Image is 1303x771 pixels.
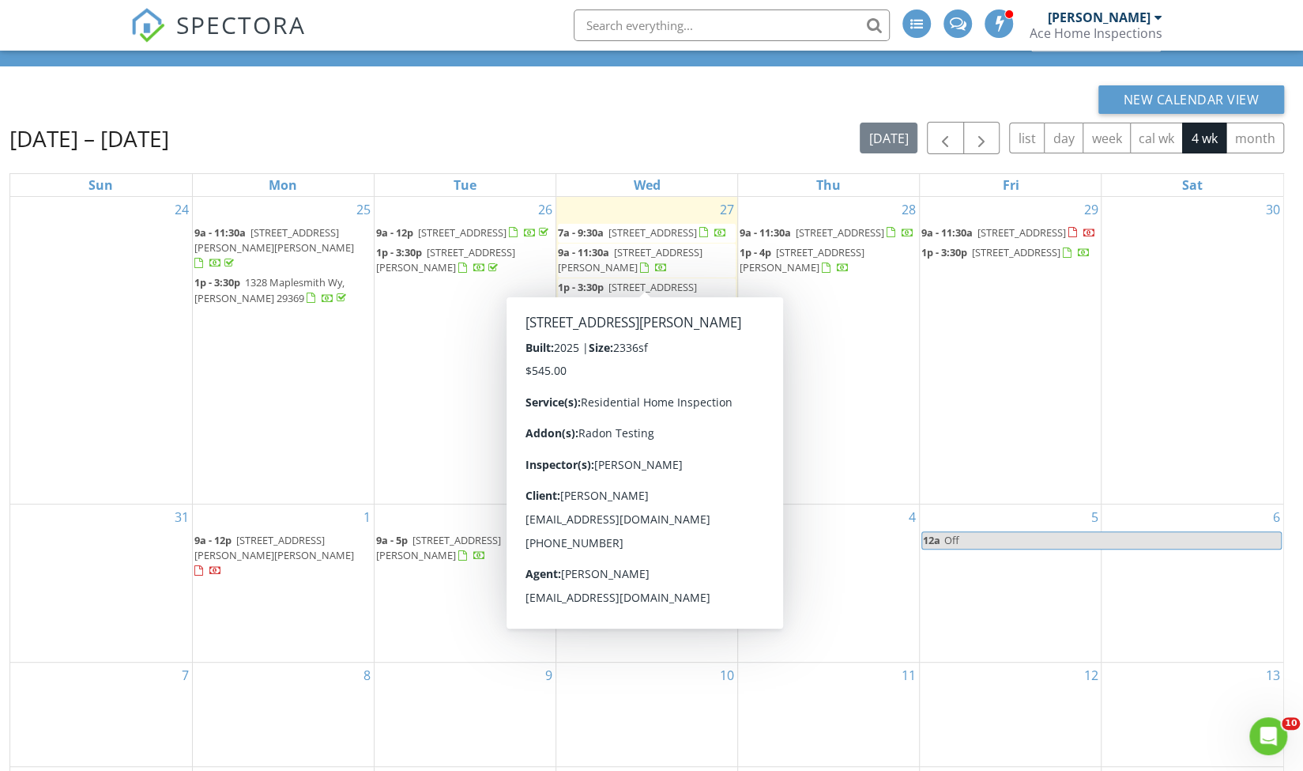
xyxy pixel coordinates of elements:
[192,197,374,505] td: Go to August 25, 2025
[898,197,919,222] a: Go to August 28, 2025
[717,197,737,222] a: Go to August 27, 2025
[1130,123,1184,153] button: cal wk
[542,663,555,688] a: Go to September 9, 2025
[738,505,920,663] td: Go to September 4, 2025
[558,224,736,243] a: 7a - 9:30a [STREET_ADDRESS]
[376,245,422,259] span: 1p - 3:30p
[740,225,791,240] span: 9a - 11:30a
[179,663,192,688] a: Go to September 7, 2025
[10,197,192,505] td: Go to August 24, 2025
[740,245,864,274] a: 1p - 4p [STREET_ADDRESS][PERSON_NAME]
[558,280,697,309] a: 1p - 3:30p [STREET_ADDRESS][PERSON_NAME]
[1179,174,1206,196] a: Saturday
[10,662,192,766] td: Go to September 7, 2025
[1031,29,1161,51] div: Calendar Settings
[944,533,959,547] span: Off
[1098,85,1285,114] button: New Calendar View
[374,197,555,505] td: Go to August 26, 2025
[1087,505,1101,530] a: Go to September 5, 2025
[376,244,554,278] a: 1p - 3:30p [STREET_ADDRESS][PERSON_NAME]
[192,505,374,663] td: Go to September 1, 2025
[1009,123,1045,153] button: list
[740,245,771,259] span: 1p - 4p
[558,533,702,562] a: 9a - 12:30p [STREET_ADDRESS][PERSON_NAME]
[740,225,914,240] a: 9a - 11:30a [STREET_ADDRESS]
[898,663,919,688] a: Go to September 11, 2025
[171,505,192,530] a: Go to August 31, 2025
[1048,9,1150,25] div: [PERSON_NAME]
[972,245,1060,259] span: [STREET_ADDRESS]
[558,245,609,259] span: 9a - 11:30a
[194,225,354,255] span: [STREET_ADDRESS][PERSON_NAME][PERSON_NAME]
[813,174,844,196] a: Thursday
[558,316,683,345] span: [STREET_ADDRESS][PERSON_NAME]
[176,8,306,41] span: SPECTORA
[921,224,1099,243] a: 9a - 11:30a [STREET_ADDRESS]
[558,225,604,240] span: 7a - 9:30a
[194,275,240,289] span: 1p - 3:30p
[724,505,737,530] a: Go to September 3, 2025
[1102,197,1283,505] td: Go to August 30, 2025
[376,531,554,565] a: 9a - 5p [STREET_ADDRESS][PERSON_NAME]
[999,174,1022,196] a: Friday
[717,663,737,688] a: Go to September 10, 2025
[921,225,973,240] span: 9a - 11:30a
[1282,717,1300,730] span: 10
[1030,25,1162,41] div: Ace Home Inspections
[130,21,306,55] a: SPECTORA
[376,245,515,274] a: 1p - 3:30p [STREET_ADDRESS][PERSON_NAME]
[450,174,480,196] a: Tuesday
[906,505,919,530] a: Go to September 4, 2025
[194,225,354,270] a: 9a - 11:30a [STREET_ADDRESS][PERSON_NAME][PERSON_NAME]
[10,505,192,663] td: Go to August 31, 2025
[192,662,374,766] td: Go to September 8, 2025
[376,533,408,547] span: 9a - 5p
[558,314,736,348] a: 4p - 6p [STREET_ADDRESS][PERSON_NAME]
[1044,123,1083,153] button: day
[558,245,702,274] a: 9a - 11:30a [STREET_ADDRESS][PERSON_NAME]
[194,531,372,581] a: 9a - 12p [STREET_ADDRESS][PERSON_NAME][PERSON_NAME]
[558,316,589,330] span: 4p - 6p
[1249,717,1287,755] iframe: Intercom live chat
[1270,505,1283,530] a: Go to September 6, 2025
[558,245,702,274] span: [STREET_ADDRESS][PERSON_NAME]
[1102,662,1283,766] td: Go to September 13, 2025
[376,224,554,243] a: 9a - 12p [STREET_ADDRESS]
[194,275,345,304] span: 1328 Maplesmith Wy, [PERSON_NAME] 29369
[558,533,609,547] span: 9a - 12:30p
[542,505,555,530] a: Go to September 2, 2025
[376,225,552,240] a: 9a - 12p [STREET_ADDRESS]
[738,662,920,766] td: Go to September 11, 2025
[555,505,737,663] td: Go to September 3, 2025
[535,197,555,222] a: Go to August 26, 2025
[194,275,349,304] a: 1p - 3:30p 1328 Maplesmith Wy, [PERSON_NAME] 29369
[920,662,1102,766] td: Go to September 12, 2025
[558,244,736,278] a: 9a - 11:30a [STREET_ADDRESS][PERSON_NAME]
[921,244,1099,263] a: 1p - 3:30p [STREET_ADDRESS]
[927,122,964,154] button: Previous
[194,225,246,240] span: 9a - 11:30a
[376,533,501,562] a: 9a - 5p [STREET_ADDRESS][PERSON_NAME]
[360,505,374,530] a: Go to September 1, 2025
[194,533,232,547] span: 9a - 12p
[1080,197,1101,222] a: Go to August 29, 2025
[740,224,917,243] a: 9a - 11:30a [STREET_ADDRESS]
[630,174,663,196] a: Wednesday
[558,531,736,565] a: 9a - 12:30p [STREET_ADDRESS][PERSON_NAME]
[920,197,1102,505] td: Go to August 29, 2025
[194,533,354,562] span: [STREET_ADDRESS][PERSON_NAME][PERSON_NAME]
[738,197,920,505] td: Go to August 28, 2025
[194,533,354,577] a: 9a - 12p [STREET_ADDRESS][PERSON_NAME][PERSON_NAME]
[353,197,374,222] a: Go to August 25, 2025
[1182,123,1226,153] button: 4 wk
[418,225,507,240] span: [STREET_ADDRESS]
[85,174,116,196] a: Sunday
[555,662,737,766] td: Go to September 10, 2025
[374,662,555,766] td: Go to September 9, 2025
[608,225,697,240] span: [STREET_ADDRESS]
[1263,197,1283,222] a: Go to August 30, 2025
[194,224,372,274] a: 9a - 11:30a [STREET_ADDRESS][PERSON_NAME][PERSON_NAME]
[921,245,1090,259] a: 1p - 3:30p [STREET_ADDRESS]
[171,197,192,222] a: Go to August 24, 2025
[921,225,1096,240] a: 9a - 11:30a [STREET_ADDRESS]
